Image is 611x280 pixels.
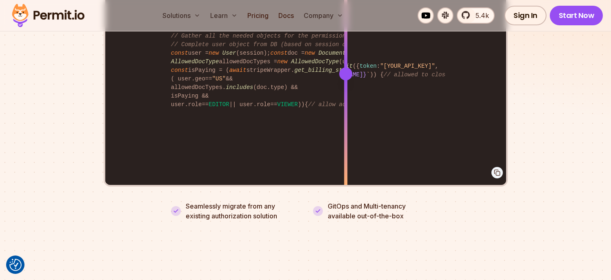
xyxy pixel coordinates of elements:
[229,67,247,73] span: await
[209,50,219,56] span: new
[275,7,297,24] a: Docs
[270,84,284,91] span: type
[209,101,229,108] span: EDITOR
[188,101,202,108] span: role
[308,101,360,108] span: // allow access
[277,58,287,65] span: new
[226,84,253,91] span: includes
[8,2,88,29] img: Permit logo
[171,41,442,48] span: // Complete user object from DB (based on session object, only 3 DB queries...)
[360,63,377,69] span: token
[171,67,188,73] span: const
[195,76,205,82] span: geo
[318,50,346,56] span: Document
[300,7,347,24] button: Company
[550,6,603,25] a: Start Now
[471,11,489,20] span: 5.4k
[257,101,271,108] span: role
[186,201,298,221] p: Seamlessly migrate from any existing authorization solution
[171,33,367,39] span: // Gather all the needed objects for the permission check
[207,7,241,24] button: Learn
[159,7,204,24] button: Solutions
[9,259,22,271] img: Revisit consent button
[171,58,219,65] span: AllowedDocType
[380,63,435,69] span: "[YOUR_API_KEY]"
[270,50,287,56] span: const
[457,7,495,24] a: 5.4k
[277,101,298,108] span: VIEWER
[328,201,406,221] p: GitOps and Multi-tenancy available out-of-the-box
[291,58,339,65] span: AllowedDocType
[212,76,226,82] span: "US"
[244,7,272,24] a: Pricing
[305,50,315,56] span: new
[384,71,469,78] span: // allowed to close issue
[294,67,356,73] span: get_billing_status
[222,50,236,56] span: User
[171,50,188,56] span: const
[165,25,446,116] code: user = (session); doc = ( , , session. ); allowedDocTypes = (user. ); isPaying = ( stripeWrapper....
[9,259,22,271] button: Consent Preferences
[504,6,547,25] a: Sign In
